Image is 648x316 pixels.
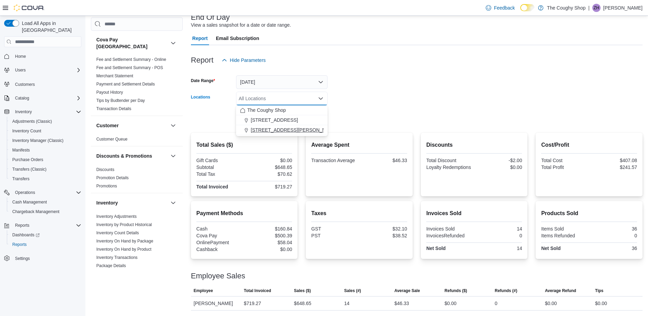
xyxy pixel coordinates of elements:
h3: Cova Pay [GEOGRAPHIC_DATA] [96,36,168,50]
button: The Coughy Shop [236,105,328,115]
a: Feedback [483,1,518,15]
a: Promotions [96,184,117,188]
div: 0 [475,233,522,238]
strong: Net Sold [541,246,561,251]
span: Manifests [12,147,30,153]
span: Purchase Orders [10,156,81,164]
h3: Customer [96,122,119,129]
div: $241.57 [591,164,637,170]
span: Transfers [12,176,29,182]
span: Sales (#) [344,288,361,293]
h2: Taxes [311,209,407,218]
span: Refunds (#) [495,288,517,293]
span: Adjustments (Classic) [12,119,52,124]
span: Tips [595,288,603,293]
span: [STREET_ADDRESS] [251,117,298,123]
button: Inventory [169,199,177,207]
div: Cova Pay [GEOGRAPHIC_DATA] [91,55,183,116]
span: Dark Mode [520,11,521,12]
button: Inventory Count [7,126,84,136]
div: $0.00 [475,164,522,170]
span: The Coughy Shop [247,107,286,114]
a: Adjustments (Classic) [10,117,55,126]
span: Inventory On Hand by Product [96,247,151,252]
button: Chargeback Management [7,207,84,216]
button: Users [12,66,28,74]
a: Purchase Orders [10,156,46,164]
span: Average Refund [545,288,576,293]
div: InvoicesRefunded [426,233,473,238]
h3: End Of Day [191,13,230,22]
div: 36 [591,226,637,232]
h2: Discounts [426,141,522,149]
img: Cova [14,4,44,11]
span: Transfers (Classic) [12,167,46,172]
button: Cash Management [7,197,84,207]
button: Catalog [1,93,84,103]
button: Reports [12,221,32,229]
button: Reports [1,221,84,230]
div: Items Refunded [541,233,588,238]
span: Email Subscription [216,31,259,45]
h2: Cost/Profit [541,141,637,149]
a: Inventory Manager (Classic) [10,136,66,145]
span: Inventory Count Details [96,230,139,236]
div: Gift Cards [196,158,243,163]
div: Cashback [196,247,243,252]
div: [PERSON_NAME] [191,297,241,310]
div: Total Cost [541,158,588,163]
span: Chargeback Management [10,208,81,216]
button: Transfers [7,174,84,184]
label: Locations [191,94,210,100]
a: Discounts [96,167,114,172]
div: 0 [591,233,637,238]
a: Inventory by Product Historical [96,222,152,227]
div: Transaction Average [311,158,358,163]
div: Loyalty Redemptions [426,164,473,170]
div: Invoices Sold [426,226,473,232]
div: $0.00 [246,247,292,252]
div: $70.62 [246,171,292,177]
div: 14 [475,246,522,251]
div: $648.65 [246,164,292,170]
button: Customer [96,122,168,129]
div: $719.27 [246,184,292,189]
div: 14 [475,226,522,232]
a: Customer Queue [96,137,127,142]
button: Inventory [96,199,168,206]
button: Hide Parameters [219,53,268,67]
a: Promotion Details [96,175,129,180]
button: Settings [1,253,84,263]
h3: Employee Sales [191,272,245,280]
div: -$2.00 [475,158,522,163]
button: [STREET_ADDRESS] [236,115,328,125]
span: Purchase Orders [12,157,43,162]
span: Manifests [10,146,81,154]
h3: Inventory [96,199,118,206]
button: Adjustments (Classic) [7,117,84,126]
span: Inventory Manager (Classic) [10,136,81,145]
p: [PERSON_NAME] [603,4,643,12]
span: Inventory Count [12,128,41,134]
div: Cash [196,226,243,232]
button: Catalog [12,94,32,102]
a: Tips by Budtender per Day [96,98,145,103]
span: Employee [194,288,213,293]
div: Total Tax [196,171,243,177]
a: Inventory Transactions [96,255,138,260]
button: Discounts & Promotions [96,153,168,159]
a: Dashboards [7,230,84,240]
span: Customers [15,82,35,87]
button: Close list of options [318,96,323,101]
h3: Discounts & Promotions [96,153,152,159]
span: Operations [15,190,35,195]
div: $0.00 [545,299,557,307]
a: Inventory Adjustments [96,214,137,219]
span: Users [12,66,81,74]
a: Inventory On Hand by Product [96,247,151,252]
span: Fee and Settlement Summary - POS [96,65,163,70]
div: Zach Handzuik [592,4,601,12]
h2: Total Sales ($) [196,141,292,149]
